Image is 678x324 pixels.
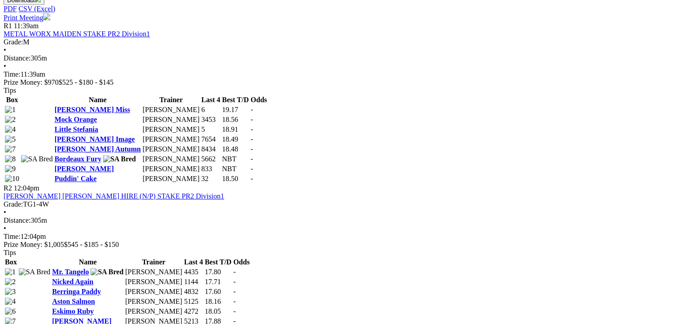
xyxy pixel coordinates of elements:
[5,175,19,183] img: 10
[5,155,16,163] img: 8
[52,278,93,285] a: Nicked Again
[4,86,16,94] span: Tips
[184,277,203,286] td: 1144
[4,14,50,22] a: Print Meeting
[4,46,6,54] span: •
[52,307,94,315] a: Eskimo Ruby
[4,54,30,62] span: Distance:
[222,95,250,104] th: Best T/D
[201,164,220,173] td: 833
[4,200,23,208] span: Grade:
[4,208,6,216] span: •
[233,258,250,267] th: Odds
[233,288,236,295] span: -
[204,287,232,296] td: 17.60
[142,135,200,144] td: [PERSON_NAME]
[5,106,16,114] img: 1
[233,268,236,276] span: -
[55,135,135,143] a: [PERSON_NAME] Image
[43,13,50,20] img: printer.svg
[4,216,30,224] span: Distance:
[201,95,220,104] th: Last 4
[233,307,236,315] span: -
[184,297,203,306] td: 5125
[250,116,253,123] span: -
[5,135,16,143] img: 5
[201,115,220,124] td: 3453
[204,297,232,306] td: 18.16
[59,78,114,86] span: $525 - $180 - $145
[14,22,39,30] span: 11:39am
[52,298,95,305] a: Aston Salmon
[201,105,220,114] td: 6
[55,125,98,133] a: Little Stefania
[222,164,250,173] td: NBT
[4,54,674,62] div: 305m
[142,155,200,164] td: [PERSON_NAME]
[250,135,253,143] span: -
[6,96,18,104] span: Box
[233,278,236,285] span: -
[142,95,200,104] th: Trainer
[222,105,250,114] td: 19.17
[55,145,141,153] a: [PERSON_NAME] Autumn
[222,155,250,164] td: NBT
[4,70,674,78] div: 11:39am
[125,258,183,267] th: Trainer
[201,155,220,164] td: 5662
[201,145,220,154] td: 8434
[125,307,183,316] td: [PERSON_NAME]
[250,145,253,153] span: -
[5,307,16,315] img: 6
[5,288,16,296] img: 3
[18,5,55,13] a: CSV (Excel)
[4,225,6,232] span: •
[4,184,12,192] span: R2
[250,175,253,182] span: -
[222,115,250,124] td: 18.56
[5,278,16,286] img: 2
[4,233,21,240] span: Time:
[5,258,17,266] span: Box
[55,175,97,182] a: Puddin' Cake
[125,268,183,276] td: [PERSON_NAME]
[4,5,17,13] a: PDF
[55,155,101,163] a: Bordeaux Fury
[250,95,267,104] th: Odds
[204,258,232,267] th: Best T/D
[4,22,12,30] span: R1
[4,200,674,208] div: TG1-4W
[91,268,123,276] img: SA Bred
[52,288,101,295] a: Berringa Paddy
[222,145,250,154] td: 18.48
[4,38,674,46] div: M
[201,174,220,183] td: 32
[4,5,674,13] div: Download
[52,268,89,276] a: Mr. Tangelo
[55,165,114,173] a: [PERSON_NAME]
[4,30,150,38] a: METAL WORX MAIDEN STAKE PR2 Division1
[4,233,674,241] div: 12:04pm
[204,277,232,286] td: 17.71
[201,125,220,134] td: 5
[142,105,200,114] td: [PERSON_NAME]
[55,116,97,123] a: Mock Orange
[55,106,130,113] a: [PERSON_NAME] Miss
[125,297,183,306] td: [PERSON_NAME]
[14,184,39,192] span: 12:04pm
[250,125,253,133] span: -
[142,174,200,183] td: [PERSON_NAME]
[142,145,200,154] td: [PERSON_NAME]
[125,287,183,296] td: [PERSON_NAME]
[233,298,236,305] span: -
[64,241,119,248] span: $545 - $185 - $150
[4,192,224,200] a: [PERSON_NAME] [PERSON_NAME] HIRE (N/P) STAKE PR2 Division1
[5,145,16,153] img: 7
[184,258,203,267] th: Last 4
[222,125,250,134] td: 18.91
[250,155,253,163] span: -
[103,155,136,163] img: SA Bred
[52,258,124,267] th: Name
[184,268,203,276] td: 4435
[222,135,250,144] td: 18.49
